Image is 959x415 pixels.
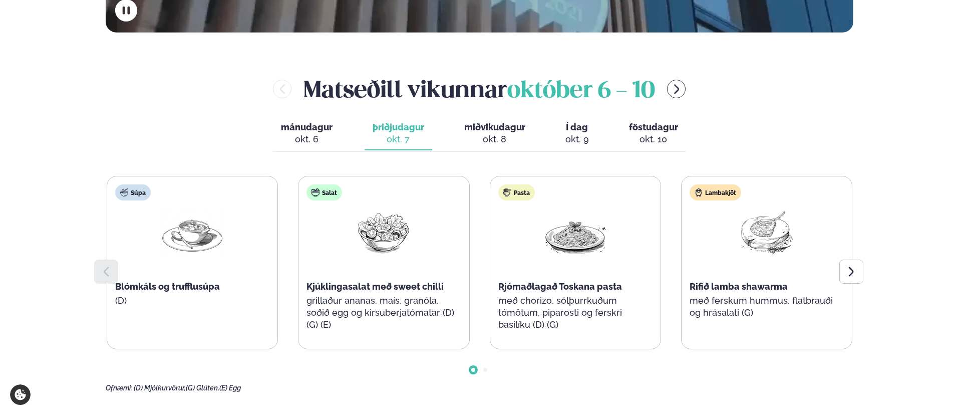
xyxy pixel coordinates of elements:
[498,184,535,200] div: Pasta
[498,295,653,331] p: með chorizo, sólþurrkuðum tómötum, piparosti og ferskri basilíku (D) (G)
[106,384,132,392] span: Ofnæmi:
[503,188,511,196] img: pasta.svg
[543,209,607,255] img: Spagetti.png
[373,133,424,145] div: okt. 7
[134,384,186,392] span: (D) Mjólkurvörur,
[464,122,525,132] span: miðvikudagur
[695,188,703,196] img: Lamb.svg
[120,188,128,196] img: soup.svg
[565,133,589,145] div: okt. 9
[281,133,333,145] div: okt. 6
[303,73,655,105] h2: Matseðill vikunnar
[115,295,269,307] p: (D)
[690,281,788,292] span: Rifið lamba shawarma
[464,133,525,145] div: okt. 8
[365,117,432,150] button: þriðjudagur okt. 7
[273,80,291,98] button: menu-btn-left
[219,384,241,392] span: (E) Egg
[629,133,678,145] div: okt. 10
[186,384,219,392] span: (G) Glúten,
[115,184,151,200] div: Súpa
[557,117,597,150] button: Í dag okt. 9
[281,122,333,132] span: mánudagur
[735,209,799,255] img: Lamb-Meat.png
[471,368,475,372] span: Go to slide 1
[456,117,533,150] button: miðvikudagur okt. 8
[507,80,655,102] span: október 6 - 10
[115,281,220,292] span: Blómkáls og trufflusúpa
[498,281,622,292] span: Rjómaðlagað Toskana pasta
[565,121,589,133] span: Í dag
[311,188,319,196] img: salad.svg
[160,209,224,255] img: Soup.png
[621,117,686,150] button: föstudagur okt. 10
[629,122,678,132] span: föstudagur
[483,368,487,372] span: Go to slide 2
[306,184,342,200] div: Salat
[10,384,31,405] a: Cookie settings
[352,209,416,255] img: Salad.png
[690,295,844,319] p: með ferskum hummus, flatbrauði og hrásalati (G)
[373,122,424,132] span: þriðjudagur
[273,117,341,150] button: mánudagur okt. 6
[667,80,686,98] button: menu-btn-right
[306,281,444,292] span: Kjúklingasalat með sweet chilli
[306,295,461,331] p: grillaður ananas, maís, granóla, soðið egg og kirsuberjatómatar (D) (G) (E)
[690,184,741,200] div: Lambakjöt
